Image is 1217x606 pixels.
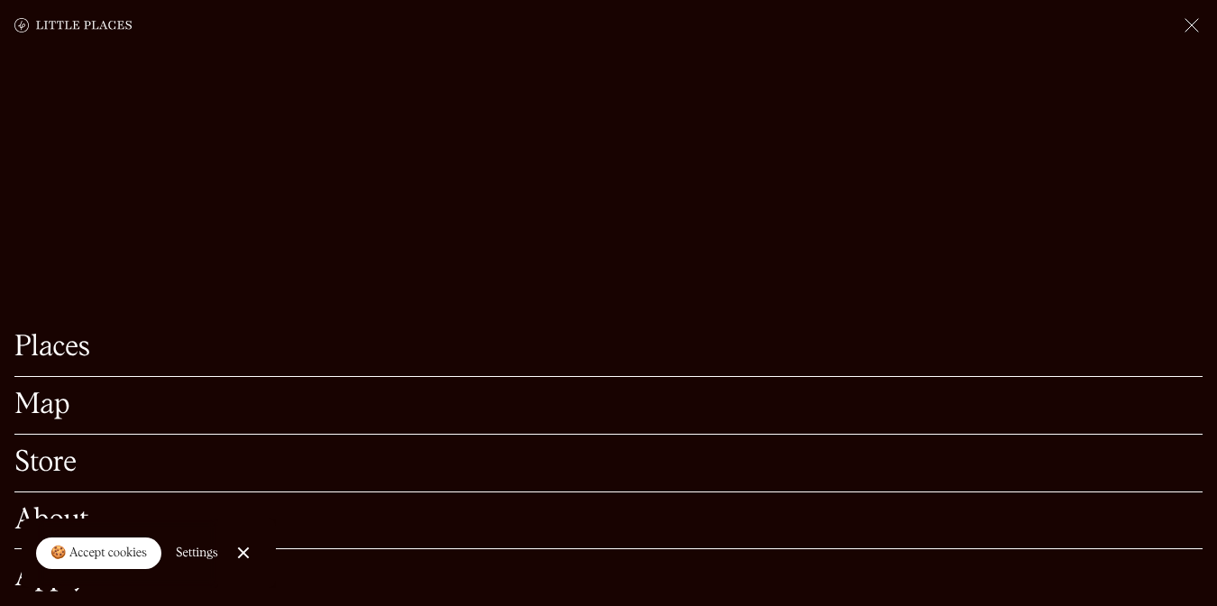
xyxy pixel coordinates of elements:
[36,537,161,570] a: 🍪 Accept cookies
[14,564,1203,592] a: Apply
[176,533,218,574] a: Settings
[50,545,147,563] div: 🍪 Accept cookies
[14,507,1203,535] a: About
[14,391,1203,419] a: Map
[14,449,1203,477] a: Store
[14,334,1203,362] a: Places
[176,546,218,559] div: Settings
[225,535,261,571] a: Close Cookie Popup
